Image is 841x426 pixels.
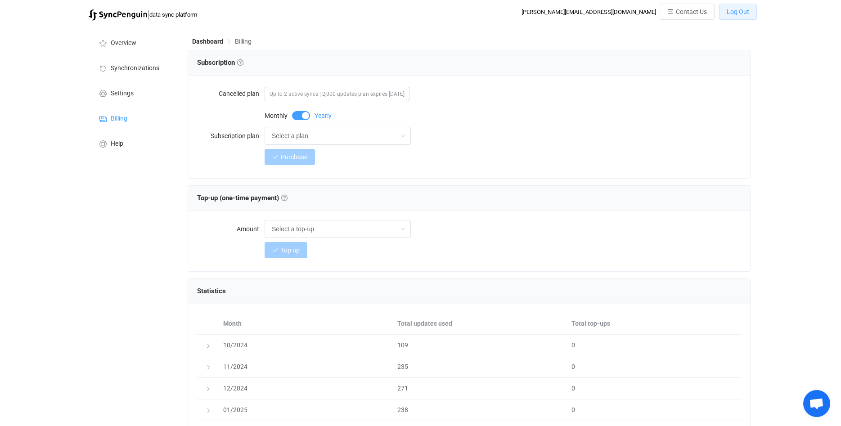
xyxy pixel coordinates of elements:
button: Contact Us [660,4,715,20]
span: Billing [111,115,127,122]
div: 0 [567,405,741,415]
span: Log Out [727,8,749,15]
span: Statistics [197,287,226,295]
div: 0 [567,340,741,350]
a: Overview [89,30,179,55]
input: Select a top-up [265,220,411,238]
div: 10/2024 [219,340,393,350]
a: |data sync platform [89,8,197,21]
button: Log Out [719,4,757,20]
div: 11/2024 [219,362,393,372]
span: Help [111,140,123,148]
div: Total top-ups [567,318,741,329]
a: Help [89,130,179,156]
div: Month [219,318,393,329]
button: Purchase [265,149,315,165]
div: 235 [393,362,567,372]
span: data sync platform [149,11,197,18]
label: Amount [197,220,265,238]
span: Billing [235,38,252,45]
span: Subscription [197,58,243,67]
input: Select a plan [265,127,411,145]
span: Contact Us [676,8,707,15]
span: Settings [111,90,134,97]
span: Purchase [281,153,307,161]
img: syncpenguin.svg [89,9,147,21]
span: Top-up (one-time payment) [197,194,288,202]
span: Top up [281,247,300,254]
div: 271 [393,383,567,394]
span: Up to 2 active syncs | 2,000 updates plan expires [DATE] [265,87,409,101]
button: Top up [265,242,307,258]
div: Breadcrumb [192,38,252,45]
a: Synchronizations [89,55,179,80]
div: Open chat [803,390,830,417]
span: Monthly [265,112,288,119]
div: 238 [393,405,567,415]
div: 01/2025 [219,405,393,415]
span: Overview [111,40,136,47]
span: Synchronizations [111,65,159,72]
div: 0 [567,383,741,394]
label: Cancelled plan [197,85,265,103]
div: [PERSON_NAME][EMAIL_ADDRESS][DOMAIN_NAME] [522,9,656,15]
a: Settings [89,80,179,105]
span: Yearly [315,112,332,119]
div: 12/2024 [219,383,393,394]
div: 0 [567,362,741,372]
div: 109 [393,340,567,350]
a: Billing [89,105,179,130]
span: Dashboard [192,38,223,45]
span: | [147,8,149,21]
div: Total updates used [393,318,567,329]
label: Subscription plan [197,127,265,145]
